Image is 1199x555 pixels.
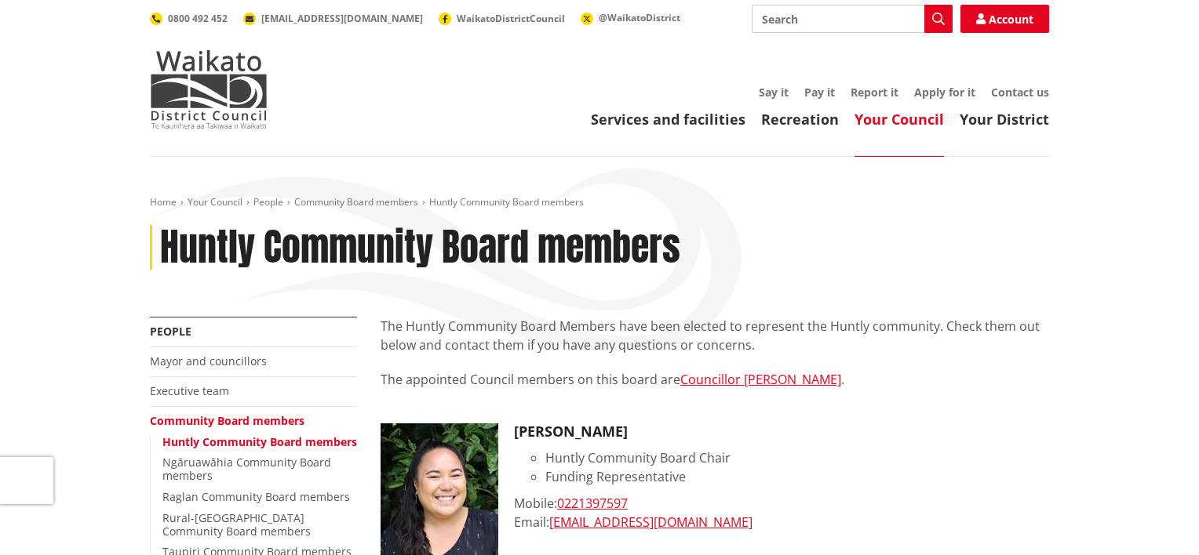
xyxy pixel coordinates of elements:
[855,110,944,129] a: Your Council
[439,12,565,25] a: WaikatoDistrictCouncil
[243,12,423,25] a: [EMAIL_ADDRESS][DOMAIN_NAME]
[150,324,191,339] a: People
[162,455,331,483] a: Ngāruawāhia Community Board members
[514,513,1049,531] div: Email:
[591,110,745,129] a: Services and facilities
[162,489,350,504] a: Raglan Community Board members
[804,85,835,100] a: Pay it
[960,5,1049,33] a: Account
[150,383,229,398] a: Executive team
[381,370,1049,408] p: The appointed Council members on this board are .
[759,85,789,100] a: Say it
[150,195,177,209] a: Home
[261,12,423,25] span: [EMAIL_ADDRESS][DOMAIN_NAME]
[150,413,304,428] a: Community Board members
[549,513,753,531] a: [EMAIL_ADDRESS][DOMAIN_NAME]
[914,85,975,100] a: Apply for it
[294,195,418,209] a: Community Board members
[514,494,1049,513] div: Mobile:
[381,317,1049,354] p: The Huntly Community Board Members have been elected to represent the Huntly community. Check the...
[162,510,311,539] a: Rural-[GEOGRAPHIC_DATA] Community Board members
[599,11,680,24] span: @WaikatoDistrict
[545,467,1049,486] li: Funding Representative
[960,110,1049,129] a: Your District
[581,11,680,24] a: @WaikatoDistrict
[150,196,1049,209] nav: breadcrumb
[991,85,1049,100] a: Contact us
[545,448,1049,467] li: Huntly Community Board Chair
[162,434,357,449] a: Huntly Community Board members
[150,354,267,368] a: Mayor and councillors
[557,495,628,512] a: 0221397597
[752,5,953,33] input: Search input
[514,423,1049,441] h3: [PERSON_NAME]
[761,110,839,129] a: Recreation
[168,12,228,25] span: 0800 492 452
[160,225,680,270] h1: Huntly Community Board members
[851,85,898,100] a: Report it
[188,195,242,209] a: Your Council
[429,195,584,209] span: Huntly Community Board members
[150,12,228,25] a: 0800 492 452
[680,371,841,388] a: Councillor [PERSON_NAME]
[457,12,565,25] span: WaikatoDistrictCouncil
[253,195,283,209] a: People
[150,50,268,129] img: Waikato District Council - Te Kaunihera aa Takiwaa o Waikato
